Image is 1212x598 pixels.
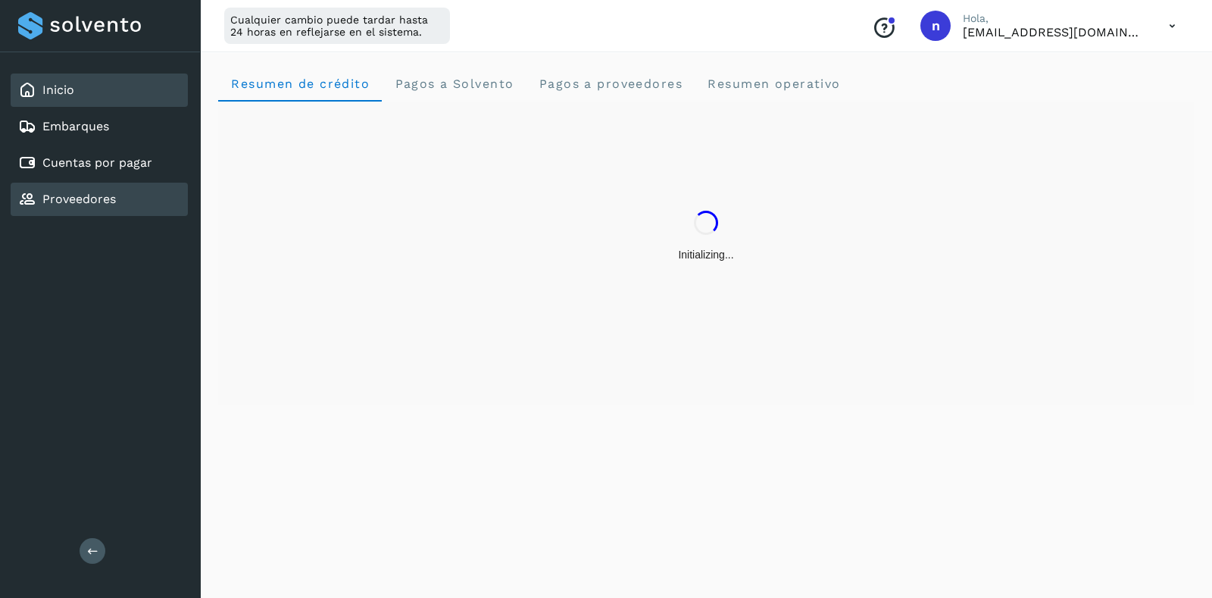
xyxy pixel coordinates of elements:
[42,155,152,170] a: Cuentas por pagar
[963,25,1145,39] p: niagara+prod@solvento.mx
[538,77,683,91] span: Pagos a proveedores
[42,119,109,133] a: Embarques
[11,74,188,107] div: Inicio
[11,146,188,180] div: Cuentas por pagar
[42,192,116,206] a: Proveedores
[963,12,1145,25] p: Hola,
[224,8,450,44] div: Cualquier cambio puede tardar hasta 24 horas en reflejarse en el sistema.
[707,77,841,91] span: Resumen operativo
[42,83,74,97] a: Inicio
[394,77,514,91] span: Pagos a Solvento
[11,110,188,143] div: Embarques
[230,77,370,91] span: Resumen de crédito
[11,183,188,216] div: Proveedores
